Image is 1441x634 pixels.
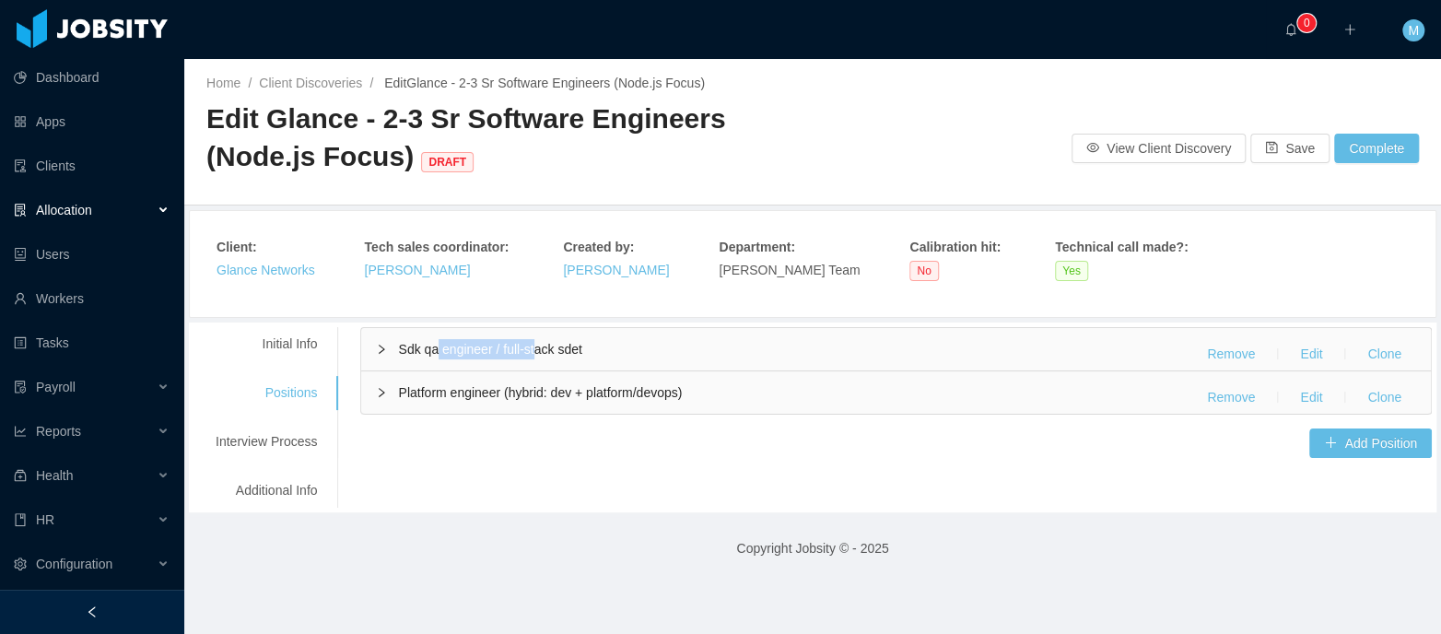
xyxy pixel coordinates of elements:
[1353,339,1416,369] button: Clone
[36,512,54,527] span: HR
[14,204,27,217] i: icon: solution
[421,152,474,172] span: DRAFT
[719,240,794,254] strong: Department :
[365,263,471,277] a: [PERSON_NAME]
[36,203,92,217] span: Allocation
[14,236,170,273] a: icon: robotUsers
[365,240,510,254] strong: Tech sales coordinator :
[1284,23,1297,36] i: icon: bell
[1297,14,1316,32] sup: 0
[36,380,76,394] span: Payroll
[206,103,726,171] span: Edit Glance - 2-3 Sr Software Engineers (Node.js Focus)
[1353,382,1416,412] button: Clone
[909,240,1001,254] strong: Calibration hit :
[361,371,1431,414] div: icon: rightPlatform engineer (hybrid: dev + platform/devops)
[1055,261,1088,281] span: Yes
[14,425,27,438] i: icon: line-chart
[1334,134,1419,163] button: Complete
[381,76,705,90] span: Edit
[193,474,339,508] div: Additional Info
[1055,240,1188,254] strong: Technical call made? :
[369,76,373,90] span: /
[193,425,339,459] div: Interview Process
[563,263,669,277] a: [PERSON_NAME]
[361,328,1431,370] div: icon: rightSdk qa engineer / full-stack sdet
[217,240,257,254] strong: Client :
[184,517,1441,581] footer: Copyright Jobsity © - 2025
[1250,134,1330,163] button: icon: saveSave
[1285,382,1337,412] button: Edit
[1072,134,1246,163] button: icon: eyeView Client Discovery
[14,59,170,96] a: icon: pie-chartDashboard
[719,263,860,277] span: [PERSON_NAME] Team
[909,261,938,281] span: No
[1309,429,1432,458] button: icon: plusAdd Position
[14,513,27,526] i: icon: book
[376,344,387,355] i: icon: right
[398,342,581,357] span: Sdk qa engineer / full-stack sdet
[14,469,27,482] i: icon: medicine-box
[14,280,170,317] a: icon: userWorkers
[1192,382,1270,412] button: Remove
[36,424,81,439] span: Reports
[14,147,170,184] a: icon: auditClients
[1192,339,1270,369] button: Remove
[14,381,27,393] i: icon: file-protect
[217,263,315,277] a: Glance Networks
[376,387,387,398] i: icon: right
[1343,23,1356,36] i: icon: plus
[14,103,170,140] a: icon: appstoreApps
[193,327,339,361] div: Initial Info
[259,76,362,90] a: Client Discoveries
[193,376,339,410] div: Positions
[1285,339,1337,369] button: Edit
[36,557,112,571] span: Configuration
[206,76,240,90] a: Home
[398,385,682,400] span: Platform engineer (hybrid: dev + platform/devops)
[14,558,27,570] i: icon: setting
[563,240,634,254] strong: Created by :
[36,468,73,483] span: Health
[406,76,705,90] a: Glance - 2-3 Sr Software Engineers (Node.js Focus)
[248,76,252,90] span: /
[14,324,170,361] a: icon: profileTasks
[1408,19,1419,41] span: M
